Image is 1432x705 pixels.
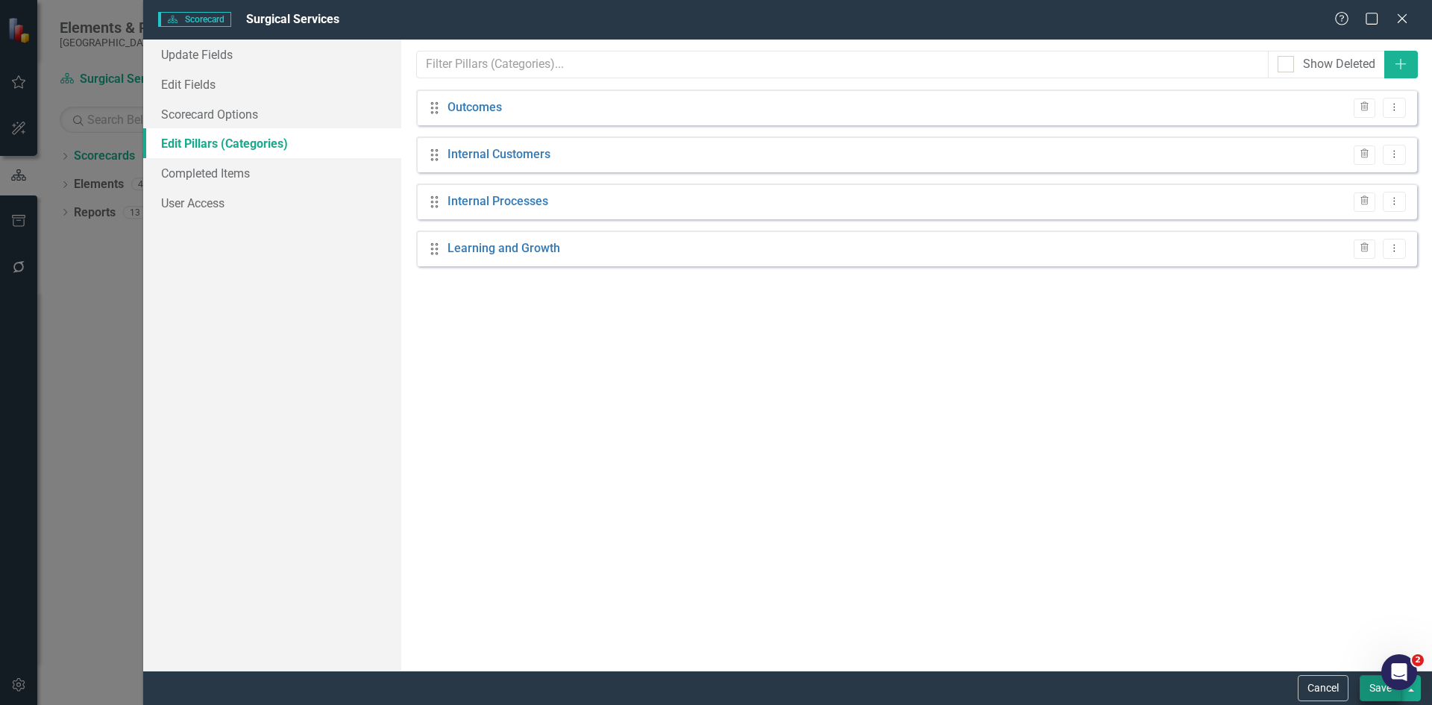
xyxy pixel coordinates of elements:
[447,99,502,116] a: Outcomes
[143,69,401,99] a: Edit Fields
[1298,675,1348,701] button: Cancel
[447,193,548,210] a: Internal Processes
[447,240,560,257] a: Learning and Growth
[158,12,231,27] span: Scorecard
[1303,56,1375,73] div: Show Deleted
[1360,675,1401,701] button: Save
[246,12,339,26] span: Surgical Services
[143,99,401,129] a: Scorecard Options
[416,51,1269,78] input: Filter Pillars (Categories)...
[143,128,401,158] a: Edit Pillars (Categories)
[1381,654,1417,690] iframe: Intercom live chat
[447,146,550,163] a: Internal Customers
[143,158,401,188] a: Completed Items
[143,188,401,218] a: User Access
[1412,654,1424,666] span: 2
[143,40,401,69] a: Update Fields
